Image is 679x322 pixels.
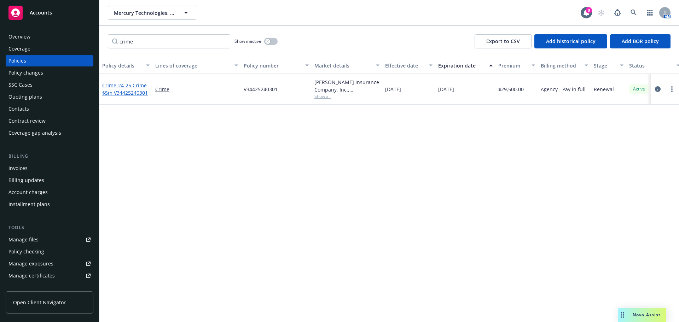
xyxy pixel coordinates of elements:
span: Show all [314,93,379,99]
a: Policy checking [6,246,93,257]
div: 8 [586,7,592,13]
a: Manage exposures [6,258,93,269]
a: Policy changes [6,67,93,78]
span: [DATE] [438,86,454,93]
a: Policies [6,55,93,66]
div: Policy checking [8,246,44,257]
span: Renewal [594,86,614,93]
span: Export to CSV [486,38,520,45]
button: Billing method [538,57,591,74]
a: Search [627,6,641,20]
span: Agency - Pay in full [541,86,586,93]
div: Invoices [8,163,28,174]
button: Policy details [99,57,152,74]
span: Add historical policy [546,38,596,45]
a: Quoting plans [6,91,93,103]
div: Manage claims [8,282,44,293]
div: Installment plans [8,199,50,210]
div: Manage files [8,234,39,245]
span: $29,500.00 [498,86,524,93]
a: Billing updates [6,175,93,186]
a: Contract review [6,115,93,127]
button: Nova Assist [618,308,666,322]
div: Expiration date [438,62,485,69]
span: Active [632,86,646,92]
a: Account charges [6,187,93,198]
div: Contract review [8,115,46,127]
a: Contacts [6,103,93,115]
a: Coverage gap analysis [6,127,93,139]
span: [DATE] [385,86,401,93]
div: Contacts [8,103,29,115]
a: Start snowing [594,6,608,20]
div: Lines of coverage [155,62,230,69]
div: Policies [8,55,26,66]
div: Billing method [541,62,580,69]
a: Manage claims [6,282,93,293]
span: Add BOR policy [622,38,659,45]
div: Effective date [385,62,425,69]
button: Export to CSV [475,34,532,48]
span: Show inactive [234,38,261,44]
div: [PERSON_NAME] Insurance Company, Inc., [PERSON_NAME] Group [314,78,379,93]
button: Premium [495,57,538,74]
div: Coverage [8,43,30,54]
a: Manage certificates [6,270,93,281]
a: more [668,85,676,93]
button: Policy number [241,57,312,74]
div: Policy number [244,62,301,69]
button: Lines of coverage [152,57,241,74]
div: Manage certificates [8,270,55,281]
div: SSC Cases [8,79,33,90]
button: Mercury Technologies, Inc [108,6,196,20]
div: Billing updates [8,175,44,186]
span: Mercury Technologies, Inc [114,9,175,17]
div: Tools [6,224,93,231]
button: Add BOR policy [610,34,671,48]
div: Policy changes [8,67,43,78]
a: Accounts [6,3,93,23]
a: Installment plans [6,199,93,210]
span: - 24-25 Crime $5m V34425240301 [102,82,148,96]
a: Crime [155,86,238,93]
div: Quoting plans [8,91,42,103]
span: V34425240301 [244,86,278,93]
div: Status [629,62,672,69]
a: SSC Cases [6,79,93,90]
a: Report a Bug [610,6,625,20]
a: Coverage [6,43,93,54]
span: Accounts [30,10,52,16]
a: Crime [102,82,148,96]
button: Market details [312,57,382,74]
div: Policy details [102,62,142,69]
input: Filter by keyword... [108,34,230,48]
a: circleInformation [654,85,662,93]
div: Market details [314,62,372,69]
button: Stage [591,57,626,74]
span: Nova Assist [633,312,661,318]
div: Overview [8,31,30,42]
div: Coverage gap analysis [8,127,61,139]
div: Drag to move [618,308,627,322]
button: Effective date [382,57,435,74]
a: Invoices [6,163,93,174]
span: Open Client Navigator [13,299,66,306]
a: Manage files [6,234,93,245]
div: Premium [498,62,527,69]
a: Switch app [643,6,657,20]
div: Billing [6,153,93,160]
div: Account charges [8,187,48,198]
div: Stage [594,62,616,69]
a: Overview [6,31,93,42]
button: Expiration date [435,57,495,74]
div: Manage exposures [8,258,53,269]
button: Add historical policy [534,34,607,48]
